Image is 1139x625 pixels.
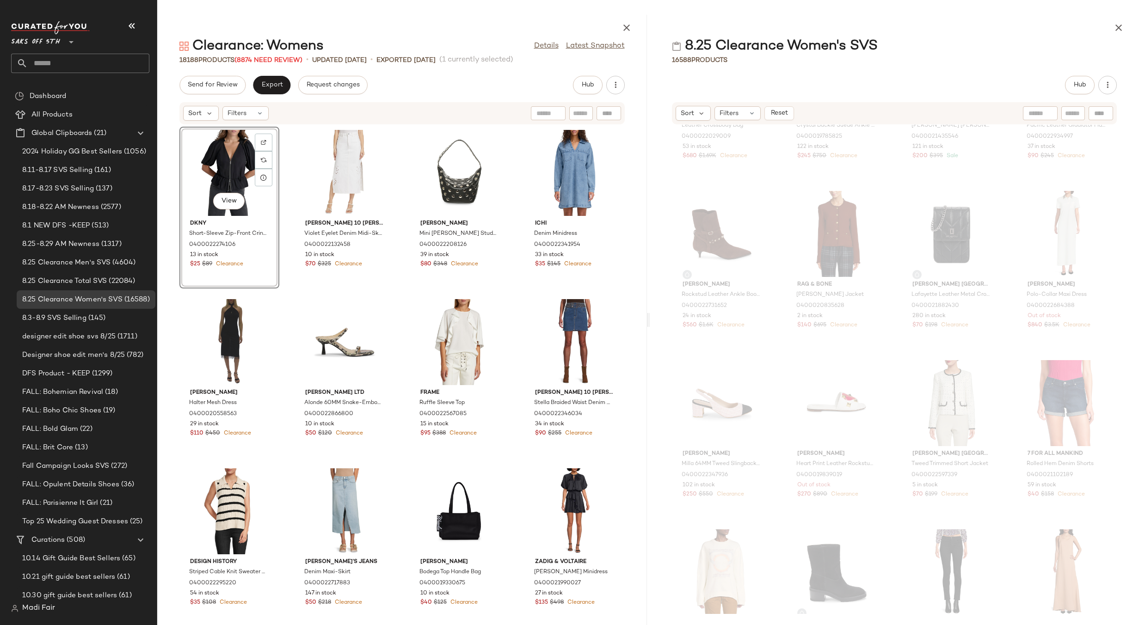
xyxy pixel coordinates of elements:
span: Short-Sleeve Zip-Front Crinkled Top [189,230,268,238]
span: Leather Crossbody Bag [682,122,743,130]
span: (513) [90,221,109,231]
span: 39 in stock [420,251,449,259]
span: 102 in stock [683,481,715,490]
span: FALL: Parisienne It Girl [22,498,98,509]
span: Hub [581,81,594,89]
span: Reset [770,110,788,117]
span: Heart Print Leather Rockstud Flat Sandals [796,460,875,468]
span: 8.17-8.23 SVS Selling [22,184,94,194]
span: [PERSON_NAME]'s Jeans [305,558,384,566]
span: $70 [305,260,316,269]
span: Clearance [333,600,362,606]
span: [PERSON_NAME] [1028,281,1106,289]
span: $35 [190,599,200,607]
span: FALL: Boho Chic Shoes [22,405,101,416]
span: 10.14 Gift Guide Best Sellers [22,553,120,564]
span: [PERSON_NAME] [420,558,499,566]
span: 0400022567085 [419,410,467,418]
span: 53 in stock [683,143,711,151]
span: [PERSON_NAME] Minidress [534,568,608,576]
span: $95 [420,429,431,438]
span: Frame [420,389,499,397]
span: $550 [699,490,713,499]
span: (61) [117,590,132,601]
span: $388 [432,429,446,438]
img: svg%3e [179,42,189,51]
span: 0400021882430 [911,302,959,310]
img: 0400020558563 [183,299,276,385]
span: $3.5K [1044,321,1059,330]
span: 59 in stock [1028,481,1056,490]
button: Hub [573,76,603,94]
span: Out of stock [797,481,831,490]
p: updated [DATE] [312,55,367,65]
img: 0400022684388_NATURALWHITE [1020,191,1114,277]
span: 0400019330675 [419,579,465,588]
span: $120 [318,429,332,438]
span: 0400022029009 [682,133,731,141]
span: $199 [925,490,937,499]
span: $450 [205,429,220,438]
span: $270 [797,490,811,499]
span: 0400022731652 [682,302,727,310]
span: [PERSON_NAME] [683,281,761,289]
span: $1.69K [699,152,716,160]
span: $750 [813,152,826,160]
span: FALL: Brit Core [22,442,73,453]
img: 0400017310041_PLUTO [905,529,998,615]
span: 27 in stock [535,589,563,598]
span: Top 25 Wedding Guest Dresses [22,516,128,527]
span: 24 in stock [683,312,711,320]
button: Hub [1065,76,1095,94]
span: 8.25 Clearance Men's SVS [22,257,111,268]
span: 8.25 Clearance Total SVS [22,276,107,287]
span: Fall Campaign Looks SVS [22,461,109,472]
span: [PERSON_NAME] [190,389,269,397]
span: [PERSON_NAME] [GEOGRAPHIC_DATA] [912,281,991,289]
span: $145 [547,260,560,269]
span: (21) [92,128,106,139]
span: 54 in stock [190,589,219,598]
span: 33 in stock [535,251,564,259]
span: $325 [318,260,331,269]
span: 0400019785825 [796,133,842,141]
span: $70 [912,490,923,499]
span: $50 [305,599,316,607]
span: Clearance [566,600,595,606]
img: svg%3e [11,605,18,612]
span: 0400022597339 [911,471,957,479]
span: Clearance [218,600,247,606]
img: 0400022341954_LIGHTBLUE [528,130,621,216]
span: $90 [535,429,546,438]
span: 0400022866800 [304,410,353,418]
span: [PERSON_NAME] Jacket [796,291,864,299]
span: (19) [101,405,116,416]
span: Violet Eyelet Denim Midi-Skirt [304,230,383,238]
span: Sort [188,109,202,118]
span: 0400020558563 [189,410,237,418]
span: Send for Review [187,81,238,89]
span: Request changes [306,81,360,89]
span: 10 in stock [305,420,334,429]
span: [PERSON_NAME] 10 [PERSON_NAME] [535,389,614,397]
span: $255 [548,429,561,438]
img: svg%3e [15,92,24,101]
span: $695 [813,321,826,330]
span: 10 in stock [420,589,449,598]
span: (21) [98,498,112,509]
span: $158 [1041,490,1054,499]
span: (13) [73,442,88,453]
span: 10.21 gift guide best sellers [22,572,115,582]
span: 0400022295220 [189,579,236,588]
span: Global Clipboards [31,128,92,139]
span: 8.11-8.17 SVS Selling [22,165,92,176]
span: Zadig & Voltaire [535,558,614,566]
span: Polo-Collar Maxi Dress [1027,291,1087,299]
span: 18188 [179,57,198,64]
span: $245 [1040,152,1054,160]
img: 0400022295220 [183,468,276,554]
a: Details [534,41,559,52]
span: 34 in stock [535,420,564,429]
img: 0400022567085_CREAM [413,299,506,385]
span: 0400020835628 [796,302,844,310]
